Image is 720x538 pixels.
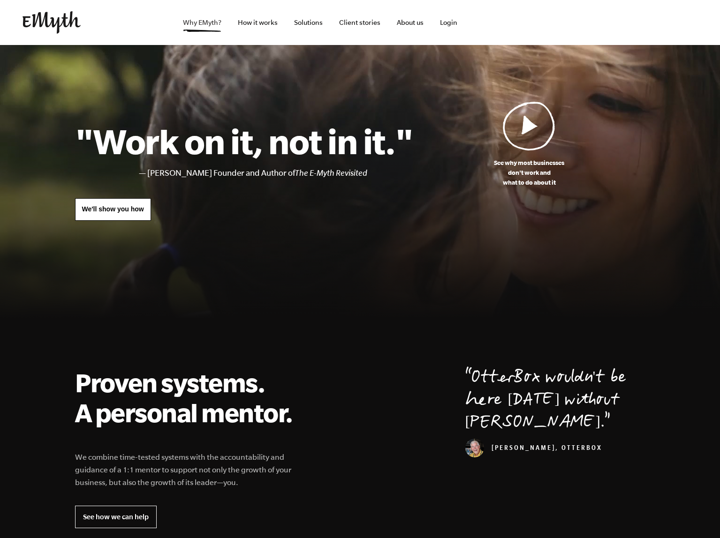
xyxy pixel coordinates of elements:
[295,168,367,178] i: The E-Myth Revisited
[75,198,151,221] a: We'll show you how
[147,166,413,180] li: [PERSON_NAME] Founder and Author of
[75,120,413,162] h1: "Work on it, not in it."
[23,11,81,34] img: EMyth
[465,367,645,435] p: OtterBox wouldn't be here [DATE] without [PERSON_NAME].
[465,439,484,457] img: Curt Richardson, OtterBox
[75,451,304,489] p: We combine time-tested systems with the accountability and guidance of a 1:1 mentor to support no...
[496,12,595,33] iframe: Embedded CTA
[673,493,720,538] iframe: Chat Widget
[75,367,304,427] h2: Proven systems. A personal mentor.
[82,205,144,213] span: We'll show you how
[413,158,645,187] p: See why most businesses don't work and what to do about it
[465,445,602,453] cite: [PERSON_NAME], OtterBox
[503,101,555,150] img: Play Video
[413,101,645,187] a: See why most businessesdon't work andwhat to do about it
[75,506,157,528] a: See how we can help
[599,12,698,33] iframe: Embedded CTA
